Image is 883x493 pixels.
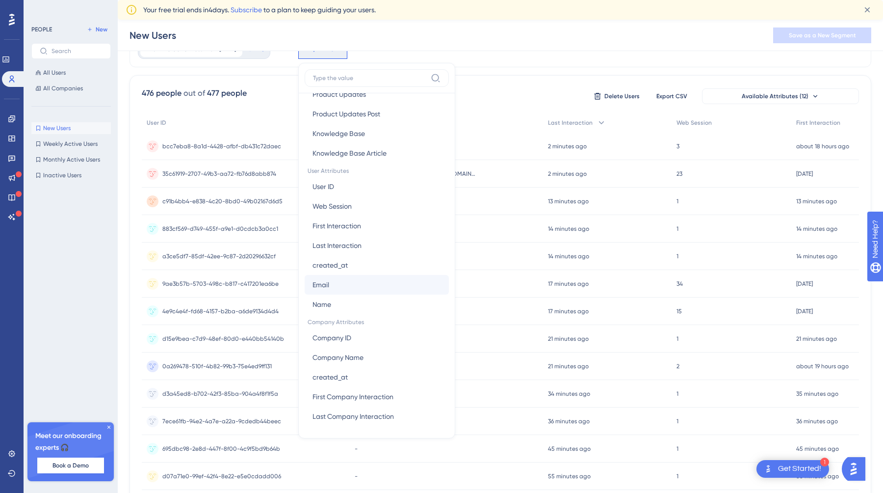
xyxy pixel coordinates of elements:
div: out of [183,87,205,99]
time: [DATE] [796,170,813,177]
span: New Users [43,124,71,132]
span: Available Attributes (12) [742,92,808,100]
span: Name [312,299,331,310]
span: 23 [676,170,682,178]
button: Export CSV [647,88,696,104]
span: First Interaction [796,119,840,127]
span: 1 [676,390,678,398]
span: Company Attributes [305,314,449,328]
span: 883cf569-d749-455f-a9e1-d0cdcb3a0cc1 [162,225,278,233]
div: New Users [130,28,176,42]
span: User ID [312,181,334,192]
span: 7ece61fb-94e2-4a7e-a22a-9cdedb44beec [162,417,281,425]
span: Web Session [312,200,352,212]
span: d15e9bea-c7d9-48ef-80d0-e440bb54140b [162,335,284,343]
time: 14 minutes ago [548,253,589,260]
time: 2 minutes ago [548,143,587,150]
span: Knowledge Base Article [312,147,387,159]
span: 1 [676,252,678,260]
button: Last Interaction [305,236,449,255]
div: 477 people [207,87,247,99]
time: 21 minutes ago [796,335,837,342]
button: Knowledge Base Article [305,143,449,163]
button: Knowledge Base [305,124,449,143]
button: Monthly Active Users [31,154,111,165]
time: 13 minutes ago [796,198,837,205]
span: Save as a New Segment [789,31,856,39]
span: 1 [676,225,678,233]
button: All Users [31,67,111,79]
span: 15 [676,307,682,315]
span: First Interaction [312,220,361,232]
span: All Companies [43,84,83,92]
span: Delete Users [604,92,640,100]
time: 13 minutes ago [548,198,589,205]
div: Open Get Started! checklist, remaining modules: 1 [756,460,829,478]
button: Last Company Interaction [305,407,449,426]
span: Last Company Interaction [312,411,394,422]
span: 0a269478-510f-4b82-99b3-75e4ed9ff131 [162,362,272,370]
button: Product Updates Post [305,104,449,124]
span: Need Help? [23,2,61,14]
span: - [355,472,358,480]
span: 1 [676,445,678,453]
span: created_at [312,371,348,383]
span: Meet our onboarding experts 🎧 [35,430,106,454]
input: Search [52,48,103,55]
time: 45 minutes ago [796,445,839,452]
span: Company Name [312,352,364,363]
span: 9ae3b57b-5703-498c-b817-c417201ea6be [162,280,279,288]
div: 476 people [142,87,182,99]
span: 1 [676,197,678,205]
span: 3 [676,142,679,150]
time: 36 minutes ago [796,418,838,425]
img: launcher-image-alternative-text [762,463,774,475]
span: 1 [676,335,678,343]
time: 14 minutes ago [796,253,837,260]
time: about 19 hours ago [796,363,849,370]
span: Inactive Users [43,171,81,179]
button: Product Updates [305,84,449,104]
time: [DATE] [796,280,813,287]
time: [DATE] [796,308,813,315]
button: All Companies [31,82,111,94]
span: a3ce5df7-85df-42ee-9c87-2d20296632cf [162,252,276,260]
div: Get Started! [778,464,821,474]
span: Email [312,279,329,291]
span: bcc7eba8-8a1d-4428-afbf-db431c72daec [162,142,281,150]
input: Type the value [313,74,427,82]
button: Company ID [305,328,449,348]
button: Weekly Active Users [31,138,111,150]
span: All Users [43,69,66,77]
button: Company Name [305,348,449,367]
span: 4e9c4e4f-fd68-4157-b2ba-a6de9134d4d4 [162,307,279,315]
span: User ID [147,119,166,127]
span: c91b4bb4-e838-4c20-8bd0-49b02167d6d5 [162,197,283,205]
span: Weekly Active Users [43,140,98,148]
span: - [355,445,358,453]
time: 45 minutes ago [548,445,591,452]
span: d07a71e0-99ef-42f4-8e22-e5e0cdadd006 [162,472,281,480]
button: First Interaction [305,216,449,236]
span: 1 [676,472,678,480]
span: d3a45ed8-b702-42f3-85ba-904a4f8f1f5a [162,390,278,398]
button: created_at [305,367,449,387]
span: New [96,26,107,33]
span: 35c61919-2707-49b3-aa72-fb76d8abb874 [162,170,276,178]
span: Your free trial ends in 4 days. to a plan to keep guiding your users. [143,4,376,16]
span: 34 [676,280,683,288]
button: Save as a New Segment [773,27,871,43]
time: 2 minutes ago [548,170,587,177]
button: Email [305,275,449,295]
time: 55 minutes ago [796,473,839,480]
button: Book a Demo [37,458,104,473]
div: 1 [820,458,829,466]
button: First Company Interaction [305,387,449,407]
span: Product Updates Post [312,108,380,120]
button: Web Session [305,196,449,216]
time: 36 minutes ago [548,418,590,425]
span: Monthly Active Users [43,156,100,164]
button: Available Attributes (12) [702,88,859,104]
span: 1 [676,417,678,425]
